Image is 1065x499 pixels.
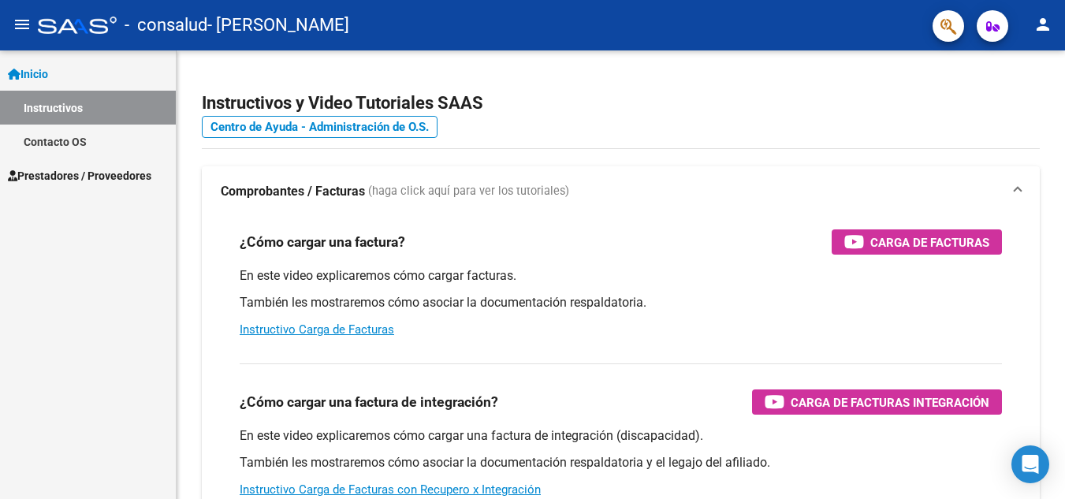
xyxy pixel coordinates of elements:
button: Carga de Facturas Integración [752,389,1002,415]
h3: ¿Cómo cargar una factura? [240,231,405,253]
span: Carga de Facturas [870,233,989,252]
span: Inicio [8,65,48,83]
p: También les mostraremos cómo asociar la documentación respaldatoria y el legajo del afiliado. [240,454,1002,471]
span: - [PERSON_NAME] [207,8,349,43]
a: Instructivo Carga de Facturas con Recupero x Integración [240,482,541,497]
p: También les mostraremos cómo asociar la documentación respaldatoria. [240,294,1002,311]
strong: Comprobantes / Facturas [221,183,365,200]
mat-icon: menu [13,15,32,34]
h3: ¿Cómo cargar una factura de integración? [240,391,498,413]
a: Centro de Ayuda - Administración de O.S. [202,116,438,138]
mat-expansion-panel-header: Comprobantes / Facturas (haga click aquí para ver los tutoriales) [202,166,1040,217]
p: En este video explicaremos cómo cargar facturas. [240,267,1002,285]
mat-icon: person [1033,15,1052,34]
a: Instructivo Carga de Facturas [240,322,394,337]
p: En este video explicaremos cómo cargar una factura de integración (discapacidad). [240,427,1002,445]
span: Carga de Facturas Integración [791,393,989,412]
span: Prestadores / Proveedores [8,167,151,184]
h2: Instructivos y Video Tutoriales SAAS [202,88,1040,118]
button: Carga de Facturas [832,229,1002,255]
span: - consalud [125,8,207,43]
span: (haga click aquí para ver los tutoriales) [368,183,569,200]
div: Open Intercom Messenger [1011,445,1049,483]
